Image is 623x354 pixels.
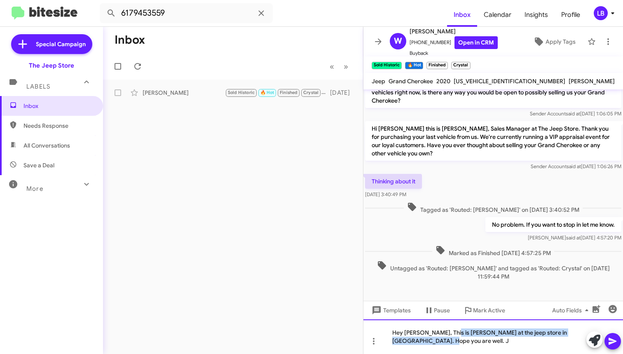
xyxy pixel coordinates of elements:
[410,49,498,57] span: Buyback
[26,185,43,192] span: More
[100,3,273,23] input: Search
[404,202,583,214] span: Tagged as 'Routed: [PERSON_NAME]' on [DATE] 3:40:52 PM
[569,77,615,85] span: [PERSON_NAME]
[485,217,621,232] p: No problem. If you want to stop in let me know.
[23,122,94,130] span: Needs Response
[260,90,274,95] span: 🔥 Hot
[525,34,583,49] button: Apply Tags
[434,303,450,318] span: Pause
[330,89,356,97] div: [DATE]
[566,234,581,241] span: said at
[280,90,298,95] span: Finished
[528,234,621,241] span: [PERSON_NAME] [DATE] 4:57:20 PM
[546,303,598,318] button: Auto Fields
[36,40,86,48] span: Special Campaign
[594,6,608,20] div: LB
[410,36,498,49] span: [PHONE_NUMBER]
[363,303,417,318] button: Templates
[426,62,448,69] small: Finished
[370,303,411,318] span: Templates
[405,62,423,69] small: 🔥 Hot
[552,303,592,318] span: Auto Fields
[566,110,580,117] span: said at
[11,34,92,54] a: Special Campaign
[372,62,402,69] small: Sold Historic
[555,3,587,27] a: Profile
[546,34,576,49] span: Apply Tags
[26,83,50,90] span: Labels
[339,58,353,75] button: Next
[451,62,470,69] small: Crystal
[394,35,402,48] span: W
[530,110,621,117] span: Sender Account [DATE] 1:06:05 PM
[115,33,145,47] h1: Inbox
[587,6,614,20] button: LB
[531,163,621,169] span: Sender Account [DATE] 1:06:26 PM
[410,26,498,36] span: [PERSON_NAME]
[344,61,348,72] span: »
[365,121,621,161] p: Hi [PERSON_NAME] this is [PERSON_NAME], Sales Manager at The Jeep Store. Thank you for purchasing...
[454,77,565,85] span: [US_VEHICLE_IDENTIFICATION_NUMBER]
[228,90,255,95] span: Sold Historic
[417,303,457,318] button: Pause
[372,77,385,85] span: Jeep
[457,303,512,318] button: Mark Active
[365,191,406,197] span: [DATE] 3:40:49 PM
[518,3,555,27] a: Insights
[365,77,621,108] p: Hello [PERSON_NAME] this is [PERSON_NAME] at The Jeep Store. We’re actively buying vehicles right...
[567,163,581,169] span: said at
[225,88,330,97] div: No problem. If you want to stop in let me know.
[143,89,225,97] div: [PERSON_NAME]
[325,58,353,75] nav: Page navigation example
[29,61,74,70] div: The Jeep Store
[363,319,623,354] div: Hey [PERSON_NAME], This is [PERSON_NAME] at the jeep store in [GEOGRAPHIC_DATA]. Hope you are wel...
[23,161,54,169] span: Save a Deal
[365,174,422,189] p: Thinking about it
[477,3,518,27] a: Calendar
[473,303,505,318] span: Mark Active
[330,61,334,72] span: «
[454,36,498,49] a: Open in CRM
[365,260,621,281] span: Untagged as 'Routed: [PERSON_NAME]' and tagged as 'Routed: Crystal' on [DATE] 11:59:44 PM
[436,77,450,85] span: 2020
[447,3,477,27] a: Inbox
[23,102,94,110] span: Inbox
[23,141,70,150] span: All Conversations
[325,58,339,75] button: Previous
[389,77,433,85] span: Grand Cherokee
[432,245,554,257] span: Marked as Finished [DATE] 4:57:25 PM
[303,90,319,95] span: Crystal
